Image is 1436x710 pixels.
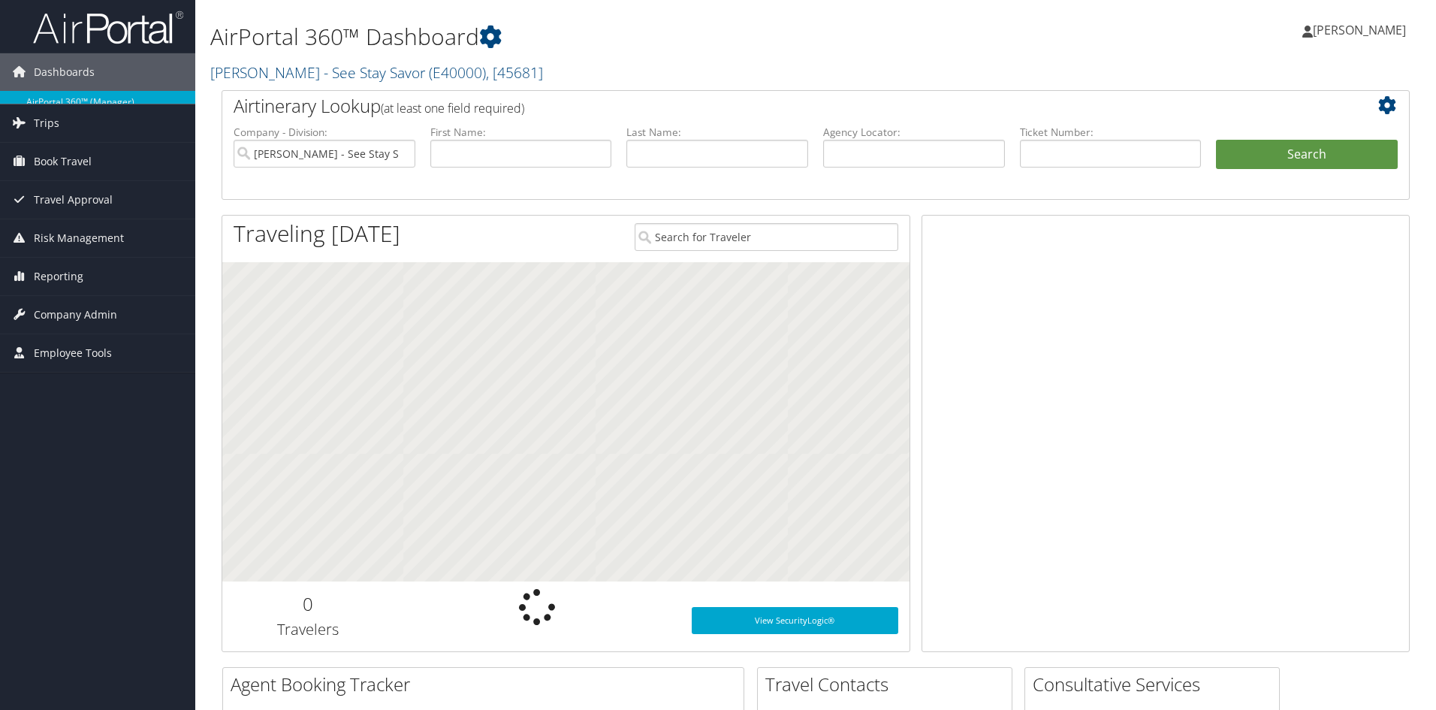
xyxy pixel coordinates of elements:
h1: Traveling [DATE] [234,218,400,249]
span: ( E40000 ) [429,62,486,83]
label: First Name: [430,125,612,140]
label: Ticket Number: [1020,125,1202,140]
h2: Agent Booking Tracker [231,672,744,697]
span: [PERSON_NAME] [1313,22,1406,38]
span: , [ 45681 ] [486,62,543,83]
input: Search for Traveler [635,223,898,251]
span: Dashboards [34,53,95,91]
a: [PERSON_NAME] - See Stay Savor [210,62,543,83]
h2: Airtinerary Lookup [234,93,1299,119]
span: Book Travel [34,143,92,180]
h1: AirPortal 360™ Dashboard [210,21,1018,53]
span: Employee Tools [34,334,112,372]
h2: Consultative Services [1033,672,1279,697]
label: Company - Division: [234,125,415,140]
a: [PERSON_NAME] [1302,8,1421,53]
img: airportal-logo.png [33,10,183,45]
label: Agency Locator: [823,125,1005,140]
span: (at least one field required) [381,100,524,116]
h2: Travel Contacts [765,672,1012,697]
span: Risk Management [34,219,124,257]
h2: 0 [234,591,383,617]
span: Travel Approval [34,181,113,219]
span: Reporting [34,258,83,295]
button: Search [1216,140,1398,170]
span: Trips [34,104,59,142]
span: Company Admin [34,296,117,334]
a: View SecurityLogic® [692,607,898,634]
label: Last Name: [626,125,808,140]
h3: Travelers [234,619,383,640]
